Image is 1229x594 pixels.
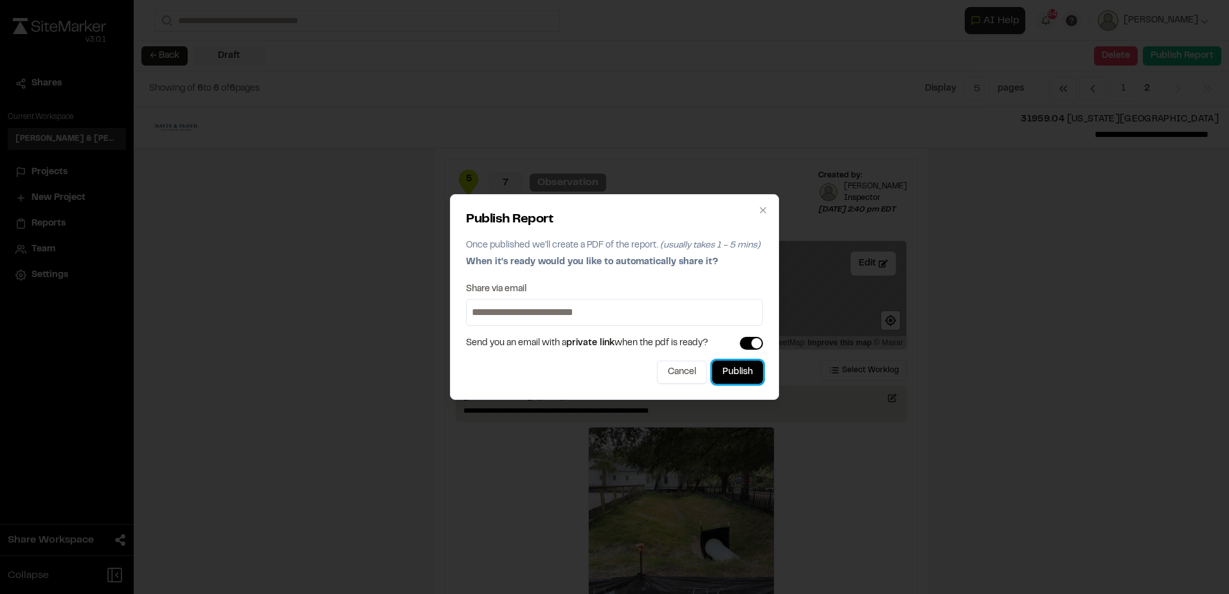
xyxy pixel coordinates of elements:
[466,210,763,230] h2: Publish Report
[466,336,708,350] span: Send you an email with a when the pdf is ready?
[466,239,763,253] p: Once published we'll create a PDF of the report.
[466,285,526,294] label: Share via email
[657,361,707,384] button: Cancel
[712,361,763,384] button: Publish
[660,242,760,249] span: (usually takes 1 - 5 mins)
[566,339,614,347] span: private link
[466,258,718,266] span: When it's ready would you like to automatically share it?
